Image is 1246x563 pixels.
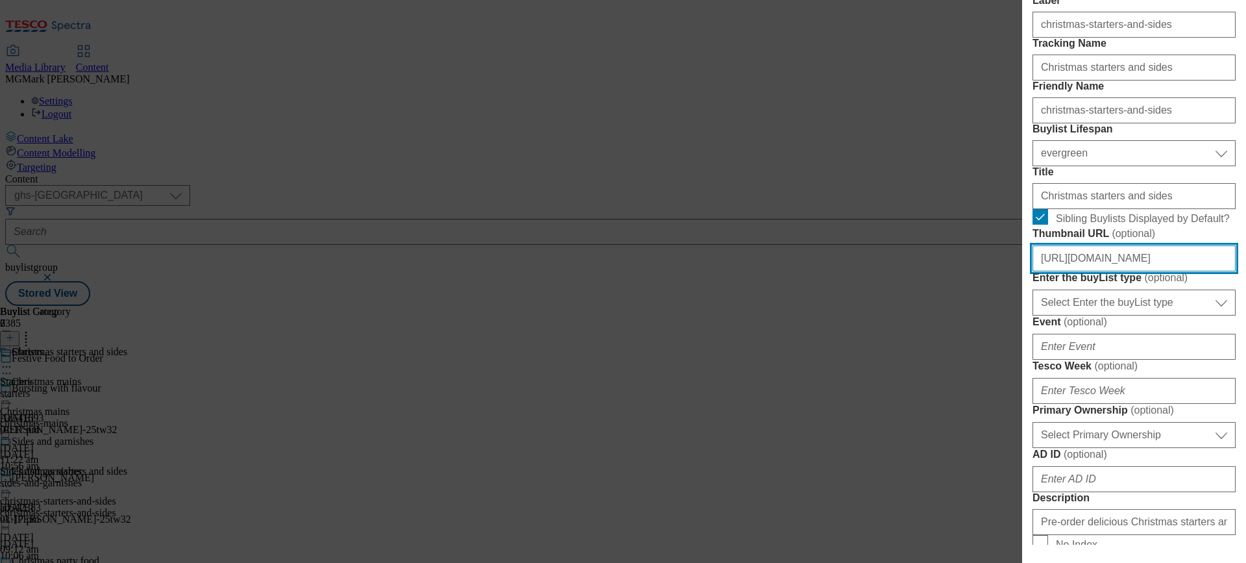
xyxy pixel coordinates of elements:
[1056,213,1230,225] span: Sibling Buylists Displayed by Default?
[1032,166,1236,178] label: Title
[1130,405,1174,416] span: ( optional )
[1112,228,1155,239] span: ( optional )
[1032,466,1236,492] input: Enter AD ID
[1032,271,1236,284] label: Enter the buyList type
[1032,492,1236,504] label: Description
[1032,334,1236,360] input: Enter Event
[1144,272,1188,283] span: ( optional )
[1032,509,1236,535] input: Enter Description
[1032,245,1236,271] input: Enter Thumbnail URL
[1064,316,1107,327] span: ( optional )
[1032,55,1236,81] input: Enter Tracking Name
[1032,183,1236,209] input: Enter Title
[1032,123,1236,135] label: Buylist Lifespan
[1032,448,1236,461] label: AD ID
[1032,404,1236,417] label: Primary Ownership
[1032,360,1236,373] label: Tesco Week
[1032,227,1236,240] label: Thumbnail URL
[1032,12,1236,38] input: Enter Label
[1064,449,1107,460] span: ( optional )
[1032,378,1236,404] input: Enter Tesco Week
[1094,360,1138,371] span: ( optional )
[1032,316,1236,329] label: Event
[1032,38,1236,49] label: Tracking Name
[1032,81,1236,92] label: Friendly Name
[1056,539,1097,551] span: No Index
[1032,97,1236,123] input: Enter Friendly Name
